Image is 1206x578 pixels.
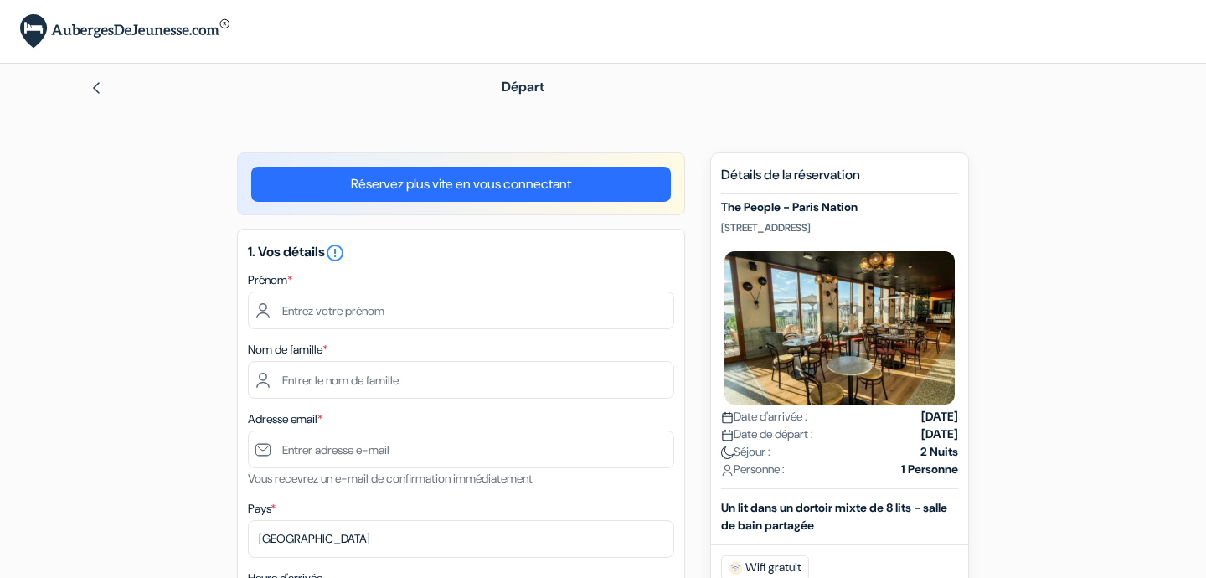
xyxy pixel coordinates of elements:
strong: [DATE] [921,426,958,443]
img: AubergesDeJeunesse.com [20,14,229,49]
img: user_icon.svg [721,464,734,477]
input: Entrer le nom de famille [248,361,674,399]
label: Adresse email [248,410,322,428]
h5: 1. Vos détails [248,243,674,263]
label: Prénom [248,271,292,289]
h5: The People - Paris Nation [721,200,958,214]
strong: 2 Nuits [920,443,958,461]
input: Entrez votre prénom [248,292,674,329]
h5: Détails de la réservation [721,167,958,194]
strong: 1 Personne [901,461,958,478]
img: calendar.svg [721,411,734,424]
input: Entrer adresse e-mail [248,431,674,468]
img: calendar.svg [721,429,734,441]
span: Personne : [721,461,785,478]
span: Date de départ : [721,426,813,443]
span: Séjour : [721,443,770,461]
b: Un lit dans un dortoir mixte de 8 lits - salle de bain partagée [721,500,947,533]
label: Pays [248,500,276,518]
img: free_wifi.svg [729,561,742,575]
span: Date d'arrivée : [721,408,807,426]
img: left_arrow.svg [90,81,103,95]
img: moon.svg [721,446,734,459]
a: Réservez plus vite en vous connectant [251,167,671,202]
strong: [DATE] [921,408,958,426]
label: Nom de famille [248,341,327,359]
p: [STREET_ADDRESS] [721,221,958,235]
i: error_outline [325,243,345,263]
span: Départ [502,78,544,95]
small: Vous recevrez un e-mail de confirmation immédiatement [248,471,533,486]
a: error_outline [325,243,345,261]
